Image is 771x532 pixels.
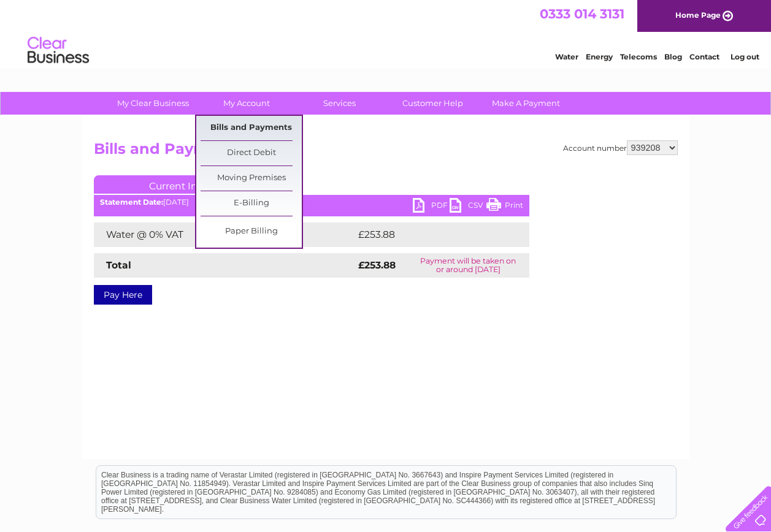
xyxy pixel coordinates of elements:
a: Services [289,92,390,115]
strong: Total [106,259,131,271]
a: Make A Payment [475,92,577,115]
img: logo.png [27,32,90,69]
a: Contact [689,52,719,61]
strong: £253.88 [358,259,396,271]
a: Log out [731,52,759,61]
a: Telecoms [620,52,657,61]
a: PDF [413,198,450,216]
a: CSV [450,198,486,216]
a: Energy [586,52,613,61]
b: Statement Date: [100,197,163,207]
td: £253.88 [355,222,508,247]
a: Customer Help [382,92,483,115]
a: 0333 014 3131 [540,6,624,21]
div: Clear Business is a trading name of Verastar Limited (registered in [GEOGRAPHIC_DATA] No. 3667643... [96,7,676,59]
a: My Clear Business [102,92,204,115]
a: Pay Here [94,285,152,305]
td: Water @ 0% VAT [94,222,355,247]
a: Direct Debit [201,141,302,165]
a: My Account [196,92,297,115]
td: Payment will be taken on or around [DATE] [407,253,529,278]
a: Water [555,52,578,61]
a: Moving Premises [201,166,302,191]
a: Current Invoice [94,175,278,194]
a: Blog [664,52,682,61]
div: [DATE] [94,198,529,207]
a: Bills and Payments [201,116,302,140]
a: E-Billing [201,191,302,216]
div: Account number [563,140,678,155]
h2: Bills and Payments [94,140,678,164]
a: Print [486,198,523,216]
a: Paper Billing [201,219,302,244]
